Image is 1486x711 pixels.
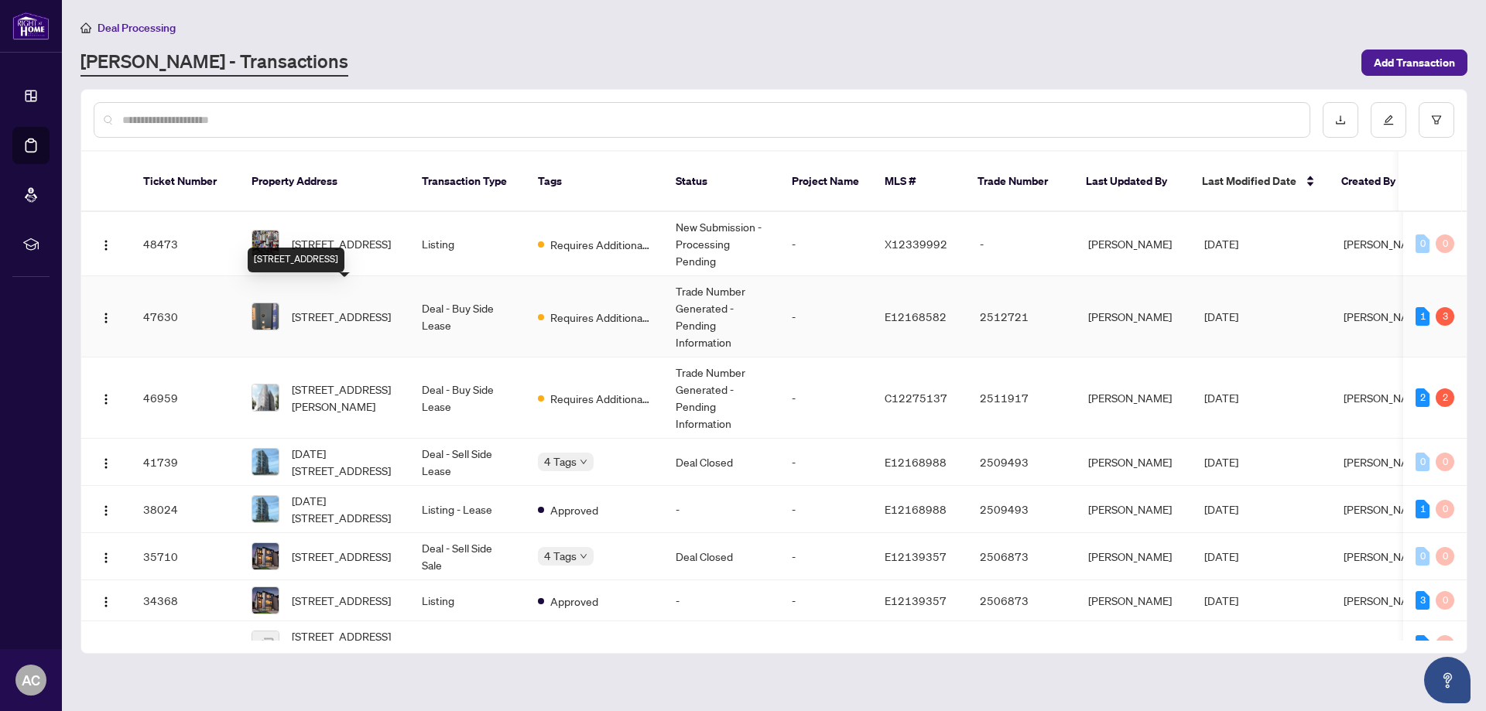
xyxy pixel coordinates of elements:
[1076,357,1192,439] td: [PERSON_NAME]
[100,239,112,251] img: Logo
[1190,152,1329,212] th: Last Modified Date
[779,152,872,212] th: Project Name
[663,439,779,486] td: Deal Closed
[100,312,112,324] img: Logo
[292,235,391,252] span: [STREET_ADDRESS]
[252,231,279,257] img: thumbnail-img
[1416,500,1430,518] div: 1
[22,669,40,691] span: AC
[409,439,526,486] td: Deal - Sell Side Lease
[80,49,348,77] a: [PERSON_NAME] - Transactions
[1374,50,1455,75] span: Add Transaction
[409,533,526,580] td: Deal - Sell Side Sale
[292,592,391,609] span: [STREET_ADDRESS]
[550,593,598,610] span: Approved
[550,390,651,407] span: Requires Additional Docs
[1204,309,1238,323] span: [DATE]
[550,309,651,326] span: Requires Additional Docs
[965,152,1073,212] th: Trade Number
[1436,591,1454,610] div: 0
[1436,500,1454,518] div: 0
[1436,453,1454,471] div: 0
[409,276,526,357] td: Deal - Buy Side Lease
[1361,50,1467,76] button: Add Transaction
[663,276,779,357] td: Trade Number Generated - Pending Information
[1076,486,1192,533] td: [PERSON_NAME]
[580,458,587,466] span: down
[94,385,118,410] button: Logo
[1416,635,1430,654] div: 1
[885,455,947,469] span: E12168988
[1329,152,1422,212] th: Created By
[779,212,872,276] td: -
[131,152,239,212] th: Ticket Number
[1436,635,1454,654] div: 0
[1076,533,1192,580] td: [PERSON_NAME]
[967,439,1076,486] td: 2509493
[779,621,872,668] td: -
[967,580,1076,621] td: 2506873
[550,236,651,253] span: Requires Additional Docs
[663,621,779,668] td: -
[1073,152,1190,212] th: Last Updated By
[252,543,279,569] img: thumbnail-img
[1335,115,1346,125] span: download
[663,533,779,580] td: Deal Closed
[967,276,1076,357] td: 2512721
[409,621,526,668] td: Listing - Lease
[131,486,239,533] td: 38024
[1383,115,1394,125] span: edit
[872,152,965,212] th: MLS #
[1344,593,1427,607] span: [PERSON_NAME]
[1416,547,1430,566] div: 0
[131,212,239,276] td: 48473
[544,453,577,470] span: 4 Tags
[663,580,779,621] td: -
[94,231,118,256] button: Logo
[12,12,50,40] img: logo
[94,588,118,613] button: Logo
[885,391,947,405] span: C12275137
[1424,657,1471,703] button: Open asap
[1344,638,1427,651] span: [PERSON_NAME]
[1416,591,1430,610] div: 3
[252,587,279,614] img: thumbnail-img
[1344,391,1427,405] span: [PERSON_NAME]
[1204,549,1238,563] span: [DATE]
[292,308,391,325] span: [STREET_ADDRESS]
[409,357,526,439] td: Deal - Buy Side Lease
[131,357,239,439] td: 46959
[1204,593,1238,607] span: [DATE]
[292,445,397,479] span: [DATE][STREET_ADDRESS]
[252,496,279,522] img: thumbnail-img
[1076,621,1192,668] td: [PERSON_NAME]
[779,357,872,439] td: -
[94,450,118,474] button: Logo
[100,640,112,652] img: Logo
[252,303,279,330] img: thumbnail-img
[98,21,176,35] span: Deal Processing
[131,439,239,486] td: 41739
[239,152,409,212] th: Property Address
[550,637,597,654] span: Cancelled
[100,552,112,564] img: Logo
[1204,455,1238,469] span: [DATE]
[779,580,872,621] td: -
[1076,439,1192,486] td: [PERSON_NAME]
[94,544,118,569] button: Logo
[779,439,872,486] td: -
[1323,102,1358,138] button: download
[967,486,1076,533] td: 2509493
[544,547,577,565] span: 4 Tags
[967,357,1076,439] td: 2511917
[779,276,872,357] td: -
[580,552,587,560] span: down
[1202,173,1296,190] span: Last Modified Date
[885,549,947,563] span: E12139357
[100,457,112,470] img: Logo
[779,533,872,580] td: -
[252,385,279,411] img: thumbnail-img
[1416,234,1430,253] div: 0
[1416,388,1430,407] div: 2
[1076,212,1192,276] td: [PERSON_NAME]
